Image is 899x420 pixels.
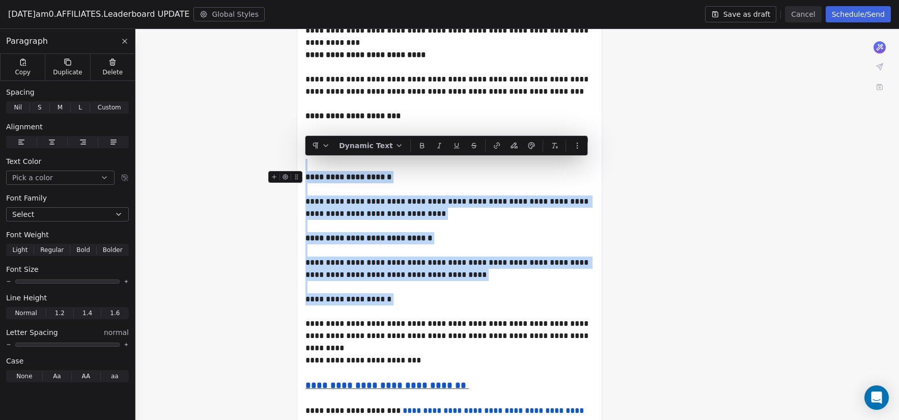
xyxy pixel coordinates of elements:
span: Case [6,356,23,366]
span: Alignment [6,122,43,132]
span: aa [111,372,119,381]
button: Cancel [785,6,821,22]
span: None [16,372,32,381]
span: Paragraph [6,35,48,47]
span: 1.2 [55,309,65,318]
button: Global Styles [193,7,265,21]
span: Regular [40,245,64,255]
span: M [58,103,63,112]
span: Duplicate [53,68,82,76]
span: Bold [76,245,90,255]
span: Aa [53,372,61,381]
button: Save as draft [705,6,777,22]
span: S [38,103,42,112]
span: Light [12,245,27,255]
span: L [78,103,82,112]
span: Font Weight [6,230,49,240]
span: 1.4 [82,309,92,318]
button: Dynamic Text [335,138,407,153]
span: AA [81,372,90,381]
span: Font Family [6,193,47,203]
span: 1.6 [110,309,120,318]
span: Text Color [6,156,41,166]
span: [DATE]am0.AFFILIATES.Leaderboard UPDATE [8,8,189,20]
span: Font Size [6,264,39,274]
span: Line Height [6,293,47,303]
span: Delete [103,68,123,76]
span: Select [12,209,34,219]
span: Nil [14,103,22,112]
span: Custom [98,103,121,112]
button: Schedule/Send [826,6,891,22]
div: Open Intercom Messenger [864,385,889,410]
span: Spacing [6,87,35,97]
span: Letter Spacing [6,327,58,338]
button: Pick a color [6,171,115,185]
span: Bolder [103,245,123,255]
span: normal [104,327,129,338]
span: Normal [15,309,37,318]
span: Copy [15,68,31,76]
